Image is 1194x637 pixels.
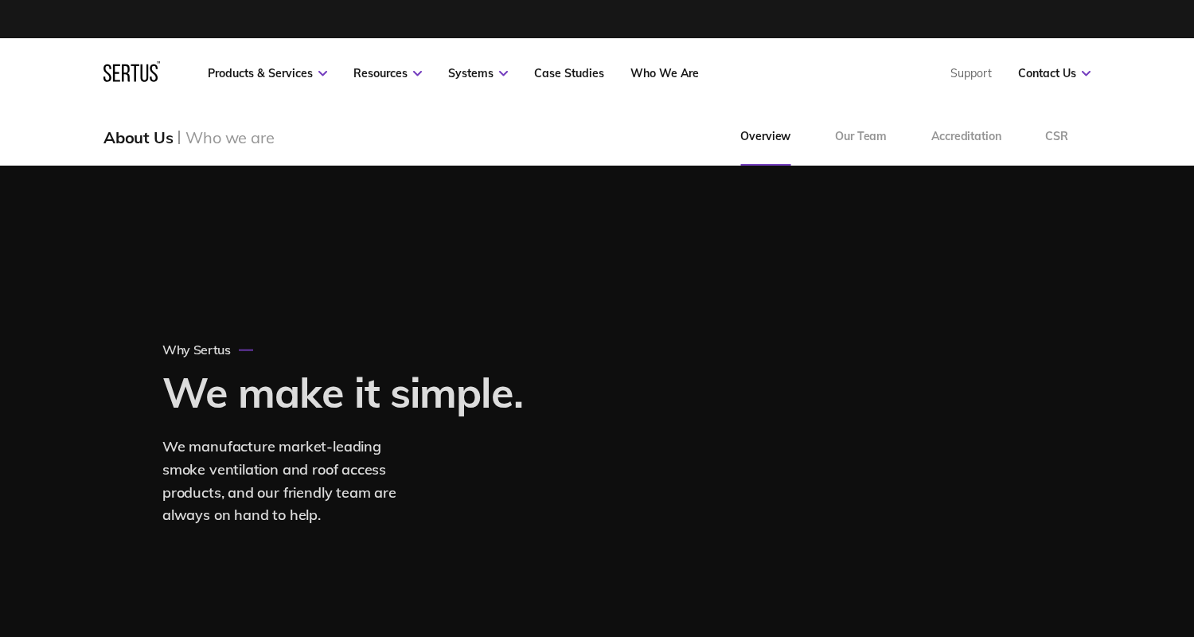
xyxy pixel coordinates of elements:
a: Systems [448,66,508,80]
a: Support [950,66,992,80]
a: Contact Us [1018,66,1091,80]
a: Who We Are [630,66,699,80]
div: About Us [103,127,173,147]
a: Our Team [813,108,909,166]
div: Why Sertus [162,342,253,358]
a: Accreditation [909,108,1023,166]
h1: We make it simple. [162,369,523,415]
div: Who we are [185,127,274,147]
a: Resources [353,66,422,80]
a: Products & Services [208,66,327,80]
div: We manufacture market-leading smoke ventilation and roof access products, and our friendly team a... [162,436,425,527]
a: Case Studies [534,66,604,80]
a: CSR [1023,108,1091,166]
